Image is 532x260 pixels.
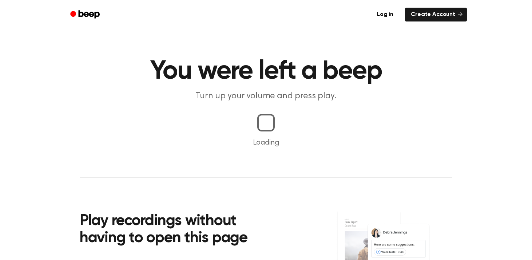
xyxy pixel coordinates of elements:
[80,213,276,247] h2: Play recordings without having to open this page
[65,8,106,22] a: Beep
[126,90,406,102] p: Turn up your volume and press play.
[370,6,401,23] a: Log in
[80,58,452,84] h1: You were left a beep
[9,137,523,148] p: Loading
[405,8,467,21] a: Create Account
